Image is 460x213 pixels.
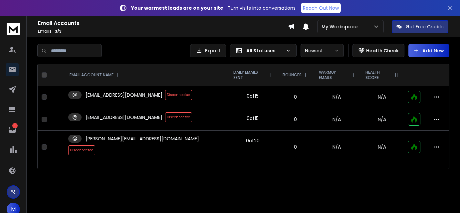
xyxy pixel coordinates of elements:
p: [EMAIL_ADDRESS][DOMAIN_NAME] [86,114,162,121]
p: [EMAIL_ADDRESS][DOMAIN_NAME] [86,92,162,98]
p: 0 [281,94,310,100]
p: 0 [281,144,310,150]
p: Get Free Credits [406,23,444,30]
div: 0 of 20 [246,137,260,144]
p: Health Check [366,47,399,54]
span: 3 / 3 [55,28,62,34]
div: 0 of 15 [247,93,259,99]
div: EMAIL ACCOUNT NAME [70,72,120,78]
span: Disconnected [165,90,192,100]
td: N/A [314,131,360,164]
td: N/A [314,108,360,131]
p: [PERSON_NAME][EMAIL_ADDRESS][DOMAIN_NAME] [86,135,199,142]
p: HEALTH SCORE [365,70,392,80]
p: All Statuses [246,47,283,54]
h1: Email Accounts [38,19,288,27]
p: 1 [12,123,18,128]
p: DAILY EMAILS SENT [233,70,265,80]
button: Health Check [352,44,404,57]
div: 0 of 15 [247,115,259,122]
a: Reach Out Now [301,3,341,13]
button: Get Free Credits [392,20,448,33]
p: WARMUP EMAILS [319,70,348,80]
p: N/A [364,94,400,100]
p: – Turn visits into conversations [131,5,296,11]
a: 1 [6,123,19,136]
strong: Your warmest leads are on your site [131,5,223,11]
p: BOUNCES [283,72,302,78]
p: N/A [364,116,400,123]
button: Export [190,44,226,57]
span: Disconnected [68,145,95,155]
p: N/A [364,144,400,150]
button: Newest [301,44,344,57]
button: Add New [408,44,449,57]
p: Reach Out Now [303,5,339,11]
p: 0 [281,116,310,123]
p: Emails : [38,29,288,34]
span: Disconnected [165,112,192,122]
p: My Workspace [322,23,360,30]
img: logo [7,23,20,35]
td: N/A [314,86,360,108]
